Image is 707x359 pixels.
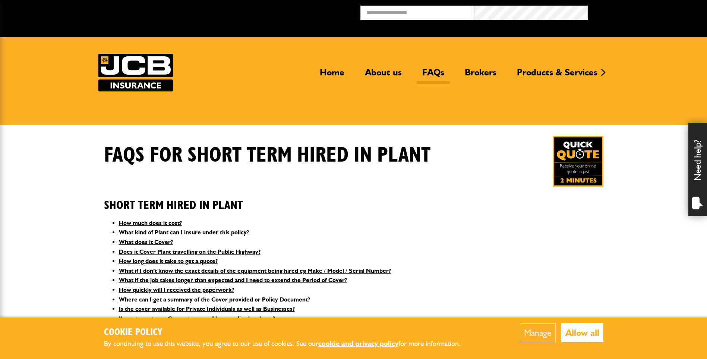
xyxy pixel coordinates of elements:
a: About us [359,67,407,84]
a: What if the job takes longer than expected and I need to extend the Period of Cover? [119,277,347,284]
a: How quickly will I received the paperwork? [119,286,234,293]
a: Products & Services [511,67,603,84]
a: How long does it take to get a quote? [119,257,218,265]
h2: Cookie Policy [104,327,473,338]
a: Does it Cover Plant travelling on the Public Highway? [119,248,261,255]
a: Is the cover available for Private Individuals as well as Businesses? [119,305,295,312]
a: cookie and privacy policy [318,339,398,348]
a: JCB Insurance Services [98,54,173,91]
a: Home [314,67,350,84]
a: Get your insurance quote in just 2-minutes [553,136,603,187]
h1: FAQS for Short Term Hired In Plant [104,143,430,168]
a: What kind of Plant can I insure under this policy? [119,229,249,236]
h2: Short Term Hired In Plant [104,187,603,212]
button: Broker Login [588,6,701,17]
a: Brokers [459,67,502,84]
img: JCB Insurance Services logo [98,54,173,91]
a: What does it Cover? [119,238,173,246]
a: What if I don’t know the exact details of the equipment being hired eg Make / Model / Serial Number? [119,267,391,274]
a: I’m not great on a Computer – can I buy a policy by phone? [119,315,275,322]
a: FAQs [417,67,450,84]
div: Need help? [688,123,707,216]
a: How much does it cost? [119,219,182,227]
p: By continuing to use this website, you agree to our use of cookies. See our for more information. [104,338,473,350]
button: Manage [520,323,556,342]
img: Quick Quote [553,136,603,187]
button: Allow all [561,323,603,342]
a: Where can I get a summary of the Cover provided or Policy Document? [119,296,310,303]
